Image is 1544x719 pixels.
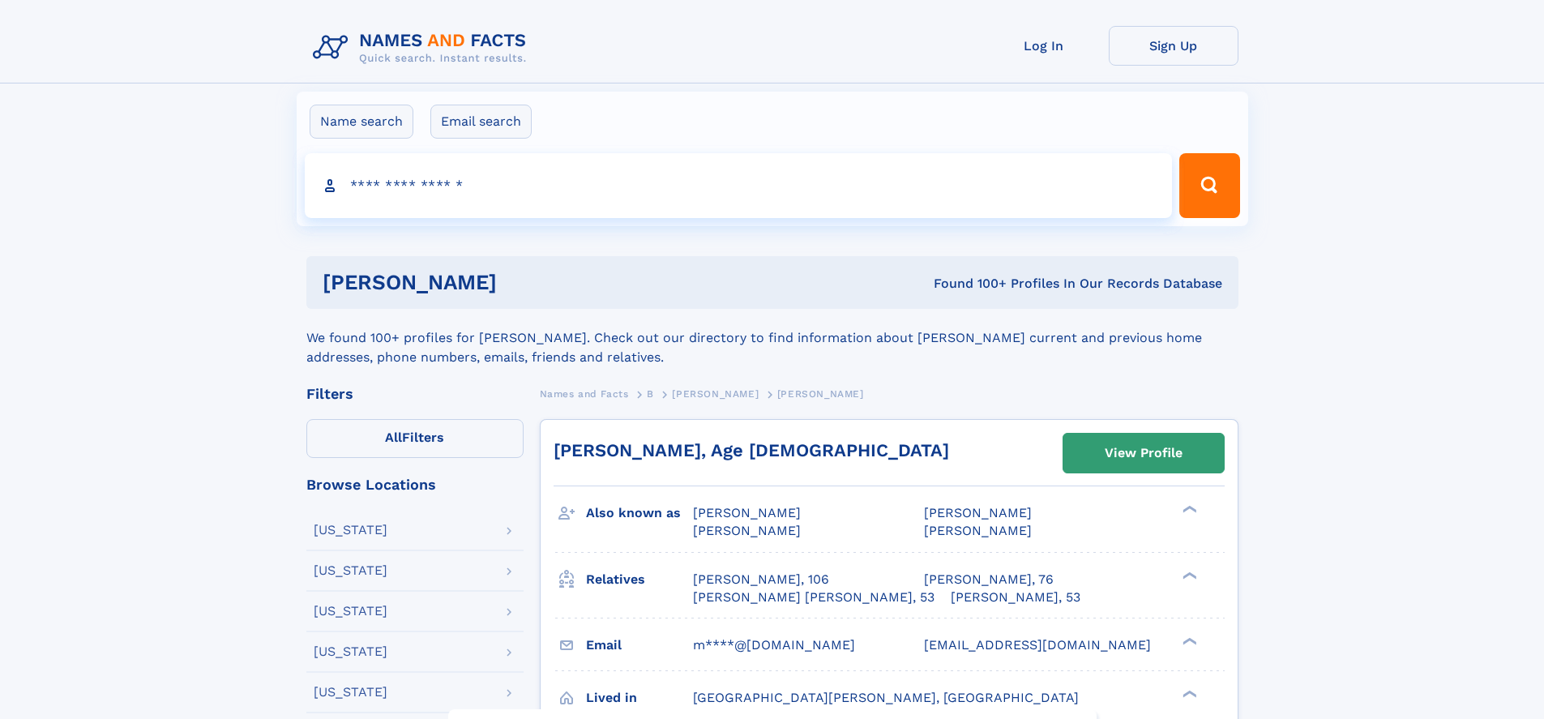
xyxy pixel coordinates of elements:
label: Name search [310,105,413,139]
a: [PERSON_NAME] [672,383,759,404]
span: [GEOGRAPHIC_DATA][PERSON_NAME], [GEOGRAPHIC_DATA] [693,690,1079,705]
label: Filters [306,419,524,458]
h1: [PERSON_NAME] [323,272,716,293]
a: Log In [979,26,1109,66]
label: Email search [430,105,532,139]
span: [PERSON_NAME] [924,505,1032,520]
img: Logo Names and Facts [306,26,540,70]
h3: Lived in [586,684,693,712]
span: [EMAIL_ADDRESS][DOMAIN_NAME] [924,637,1151,653]
div: [US_STATE] [314,605,387,618]
a: Names and Facts [540,383,629,404]
a: [PERSON_NAME], 106 [693,571,829,588]
div: ❯ [1178,570,1198,580]
div: Filters [306,387,524,401]
h3: Relatives [586,566,693,593]
span: [PERSON_NAME] [693,505,801,520]
div: [US_STATE] [314,686,387,699]
button: Search Button [1179,153,1239,218]
a: B [647,383,654,404]
span: [PERSON_NAME] [924,523,1032,538]
div: [US_STATE] [314,645,387,658]
div: Browse Locations [306,477,524,492]
div: [US_STATE] [314,524,387,537]
span: [PERSON_NAME] [693,523,801,538]
div: View Profile [1105,434,1183,472]
span: [PERSON_NAME] [777,388,864,400]
a: [PERSON_NAME], 53 [951,588,1080,606]
a: [PERSON_NAME], 76 [924,571,1054,588]
div: [US_STATE] [314,564,387,577]
input: search input [305,153,1173,218]
h3: Email [586,631,693,659]
div: We found 100+ profiles for [PERSON_NAME]. Check out our directory to find information about [PERS... [306,309,1238,367]
h3: Also known as [586,499,693,527]
a: Sign Up [1109,26,1238,66]
div: ❯ [1178,504,1198,515]
div: ❯ [1178,688,1198,699]
div: Found 100+ Profiles In Our Records Database [715,275,1222,293]
div: ❯ [1178,636,1198,646]
span: All [385,430,402,445]
a: [PERSON_NAME] [PERSON_NAME], 53 [693,588,935,606]
span: B [647,388,654,400]
a: [PERSON_NAME], Age [DEMOGRAPHIC_DATA] [554,440,949,460]
span: [PERSON_NAME] [672,388,759,400]
a: View Profile [1063,434,1224,473]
